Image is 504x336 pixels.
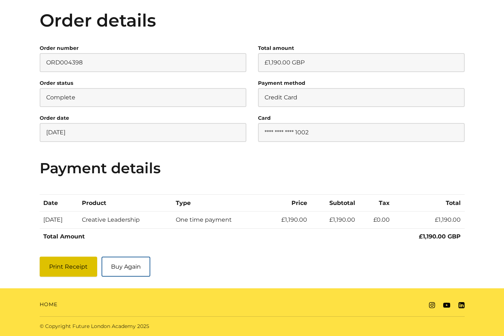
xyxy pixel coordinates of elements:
p: Complete [40,88,246,107]
div: © Copyright Future London Academy 2025 [34,323,252,330]
th: Date [40,195,78,212]
h3: Payment details [40,159,465,177]
th: Price [263,195,311,212]
th: Total [394,195,465,212]
th: Product [78,195,172,212]
p: £1,190.00 GBP [258,53,465,72]
td: £0.00 [359,212,394,228]
p: [DATE] [40,123,246,142]
td: [DATE] [40,212,78,228]
strong: Order date [40,115,69,121]
th: Subtotal [311,195,359,212]
strong: Payment method [258,80,305,86]
td: £1,190.00 [311,212,359,228]
strong: £1,190.00 GBP [419,233,461,240]
h2: Order details [40,10,465,31]
td: £1,190.00 [394,212,465,228]
button: Print Receipt [40,257,97,277]
a: Home [40,301,57,308]
strong: Total amount [258,45,294,51]
div: Creative Leadership [82,216,168,224]
a: Buy Again [102,257,150,277]
strong: Order number [40,45,79,51]
th: Tax [359,195,394,212]
td: One time payment [172,212,263,228]
p: Credit Card [258,88,465,107]
strong: Total Amount [43,233,85,240]
p: ORD004398 [40,53,246,72]
th: Type [172,195,263,212]
strong: Order status [40,80,73,86]
strong: Card [258,115,271,121]
td: £1,190.00 [263,212,311,228]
